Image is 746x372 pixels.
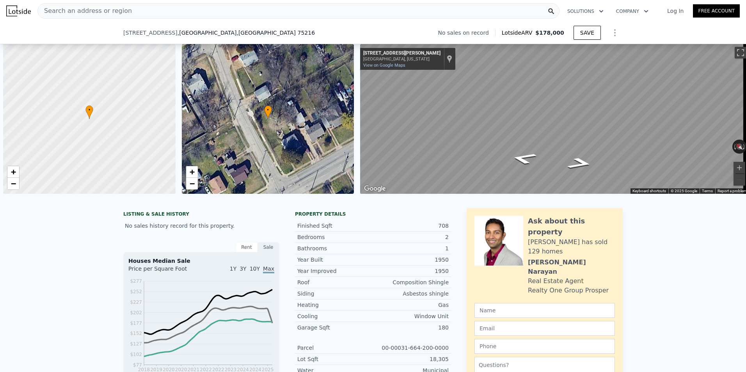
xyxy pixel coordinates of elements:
path: Go Southeast, Garrison St [557,155,603,172]
span: 10Y [250,266,260,272]
a: Open this area in Google Maps (opens a new window) [362,184,388,194]
button: Keyboard shortcuts [632,188,666,194]
a: Zoom out [7,178,19,190]
button: Show Options [607,25,623,41]
a: Zoom in [186,166,198,178]
span: , [GEOGRAPHIC_DATA] [178,29,315,37]
div: 1950 [373,267,449,275]
div: Cooling [297,312,373,320]
div: • [264,105,272,119]
div: Parcel [297,344,373,352]
div: Heating [297,301,373,309]
a: Zoom out [186,178,198,190]
div: [PERSON_NAME] Narayan [528,258,615,276]
span: , [GEOGRAPHIC_DATA] 75216 [236,30,315,36]
button: Zoom out [734,174,745,186]
div: 1950 [373,256,449,264]
span: + [11,167,16,177]
path: Go Northwest, Garrison St [500,150,547,167]
div: [PERSON_NAME] has sold 129 homes [528,237,615,256]
div: Composition Shingle [373,278,449,286]
div: Real Estate Agent [528,276,584,286]
a: View on Google Maps [363,63,405,68]
div: Bedrooms [297,233,373,241]
tspan: $202 [130,310,142,315]
div: Property details [295,211,451,217]
div: 18,305 [373,355,449,363]
div: Garage Sqft [297,324,373,331]
div: [STREET_ADDRESS][PERSON_NAME] [363,50,440,57]
a: Log In [658,7,693,15]
button: Rotate counterclockwise [732,140,737,154]
tspan: $227 [130,299,142,305]
tspan: $77 [133,362,142,368]
tspan: $177 [130,321,142,326]
div: Sale [258,242,279,252]
div: 708 [373,222,449,230]
span: [STREET_ADDRESS] [123,29,178,37]
button: Zoom in [734,162,745,174]
span: • [85,106,93,113]
span: • [264,106,272,113]
input: Name [474,303,615,318]
img: Lotside [6,5,31,16]
span: 1Y [230,266,236,272]
tspan: $102 [130,352,142,357]
div: Roof [297,278,373,286]
div: No sales history record for this property. [123,219,279,233]
tspan: $277 [130,278,142,284]
span: − [189,179,194,188]
div: 00-00031-664-200-0000 [373,344,449,352]
div: Realty One Group Prosper [528,286,609,295]
a: Zoom in [7,166,19,178]
div: 180 [373,324,449,331]
div: • [85,105,93,119]
div: Rent [236,242,258,252]
tspan: $152 [130,331,142,336]
span: © 2025 Google [671,189,697,193]
div: Ask about this property [528,216,615,237]
div: 2 [373,233,449,241]
span: − [11,179,16,188]
div: Price per Square Foot [128,265,201,277]
img: Google [362,184,388,194]
span: Search an address or region [38,6,132,16]
div: [GEOGRAPHIC_DATA], [US_STATE] [363,57,440,62]
span: + [189,167,194,177]
button: Company [610,4,655,18]
a: Free Account [693,4,740,18]
div: Year Improved [297,267,373,275]
a: Show location on map [447,55,452,63]
input: Email [474,321,615,336]
div: Houses Median Sale [128,257,274,265]
div: LISTING & SALE HISTORY [123,211,279,219]
tspan: $127 [130,341,142,347]
button: SAVE [574,26,601,40]
div: Bathrooms [297,244,373,252]
div: Year Built [297,256,373,264]
input: Phone [474,339,615,354]
span: Lotside ARV [502,29,535,37]
tspan: $252 [130,289,142,294]
div: Finished Sqft [297,222,373,230]
span: 3Y [240,266,246,272]
div: 1 [373,244,449,252]
div: Siding [297,290,373,298]
div: Asbestos shingle [373,290,449,298]
a: Terms (opens in new tab) [702,189,713,193]
span: Max [263,266,274,273]
div: Window Unit [373,312,449,320]
div: Lot Sqft [297,355,373,363]
span: $178,000 [535,30,564,36]
div: Gas [373,301,449,309]
div: No sales on record [438,29,495,37]
button: Solutions [561,4,610,18]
